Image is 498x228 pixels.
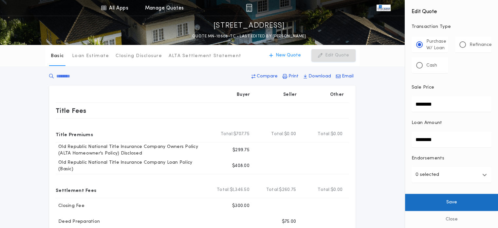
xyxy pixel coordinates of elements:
p: [STREET_ADDRESS] [213,21,285,31]
button: New Quote [263,49,307,62]
p: Settlement Fees [56,185,96,195]
p: Deed Preparation [56,218,100,225]
p: Title Premiums [56,129,93,139]
button: Download [302,71,333,82]
p: Transaction Type [412,24,491,30]
b: Total: [318,187,331,193]
p: $300.00 [232,203,249,209]
p: Print [288,73,299,80]
p: New Quote [276,52,301,59]
p: Closing Fee [56,203,84,209]
p: Basic [51,53,64,59]
p: $299.75 [232,147,249,154]
p: QUOTE MN-10506-TC - LAST EDITED BY [PERSON_NAME] [192,33,306,40]
p: Compare [257,73,278,80]
p: Refinance [470,42,492,48]
p: Seller [283,92,297,98]
p: Title Fees [56,105,86,116]
p: Other [330,92,344,98]
p: $408.00 [232,163,249,169]
span: $260.75 [279,187,296,193]
button: Edit Quote [311,49,356,62]
p: Loan Amount [412,120,442,126]
span: $707.75 [233,131,249,137]
p: Endorsements [412,155,491,162]
p: Edit Quote [325,52,349,59]
p: 0 selected [415,171,439,179]
p: Email [342,73,354,80]
span: $1,346.50 [230,187,249,193]
p: Sale Price [412,84,434,91]
p: Purchase W/ Loan [426,38,446,52]
p: Cash [426,62,437,69]
img: img [246,4,252,12]
button: Email [334,71,356,82]
p: Loan Estimate [72,53,109,59]
input: Loan Amount [412,132,491,147]
input: Sale Price [412,96,491,112]
button: Close [405,211,498,228]
h4: Edit Quote [412,4,491,16]
p: Old Republic National Title Insurance Company Loan Policy (Basic) [56,159,208,173]
button: 0 selected [412,167,491,183]
p: Buyer [237,92,250,98]
button: Print [281,71,301,82]
b: Total: [266,187,279,193]
p: ALTA Settlement Statement [169,53,241,59]
span: $0.00 [331,187,342,193]
b: Total: [318,131,331,137]
button: Save [405,194,498,211]
span: $0.00 [331,131,342,137]
p: Old Republic National Title Insurance Company Owners Policy (ALTA Homeowner's Policy) Disclosed [56,144,208,157]
span: $0.00 [284,131,296,137]
button: Compare [249,71,280,82]
p: Closing Disclosure [116,53,162,59]
b: Total: [271,131,284,137]
p: Download [308,73,331,80]
b: Total: [221,131,234,137]
b: Total: [217,187,230,193]
img: vs-icon [377,5,390,11]
p: $75.00 [282,218,296,225]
